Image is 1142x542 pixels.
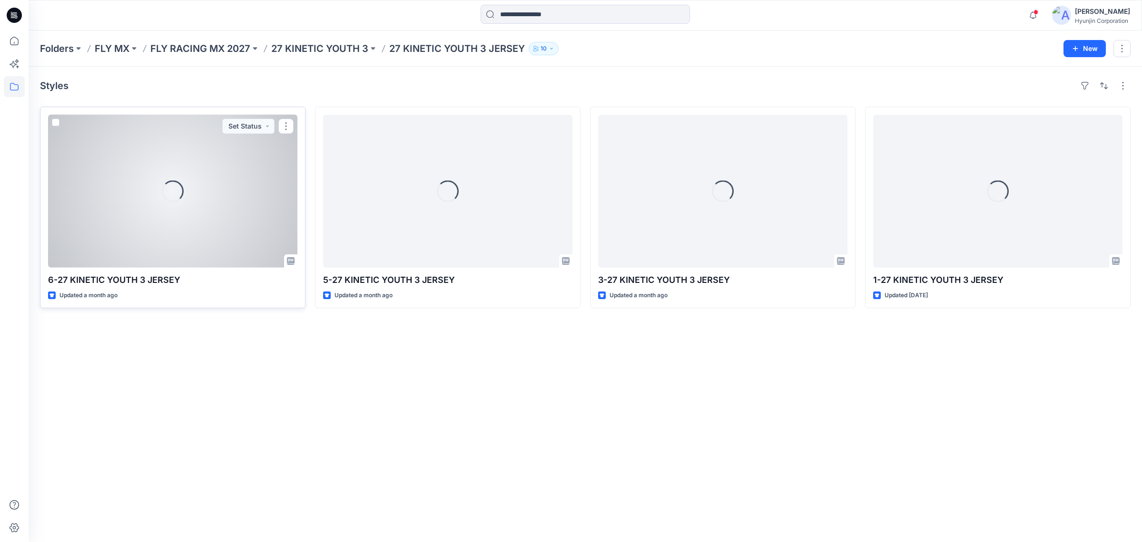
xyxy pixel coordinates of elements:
p: 27 KINETIC YOUTH 3 JERSEY [389,42,525,55]
p: Updated [DATE] [885,291,928,301]
p: Updated a month ago [59,291,118,301]
a: FLY RACING MX 2027 [150,42,250,55]
p: Updated a month ago [335,291,393,301]
p: 5-27 KINETIC YOUTH 3 JERSEY [323,273,572,287]
button: New [1063,40,1106,57]
a: FLY MX [95,42,129,55]
img: avatar [1052,6,1071,25]
p: 10 [541,43,547,54]
a: 27 KINETIC YOUTH 3 [271,42,368,55]
p: 3-27 KINETIC YOUTH 3 JERSEY [598,273,847,287]
button: 10 [529,42,559,55]
div: [PERSON_NAME] [1075,6,1130,17]
p: Updated a month ago [610,291,668,301]
h4: Styles [40,80,69,91]
p: 1-27 KINETIC YOUTH 3 JERSEY [873,273,1122,287]
div: Hyunjin Corporation [1075,17,1130,24]
a: Folders [40,42,74,55]
p: 6-27 KINETIC YOUTH 3 JERSEY [48,273,297,287]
